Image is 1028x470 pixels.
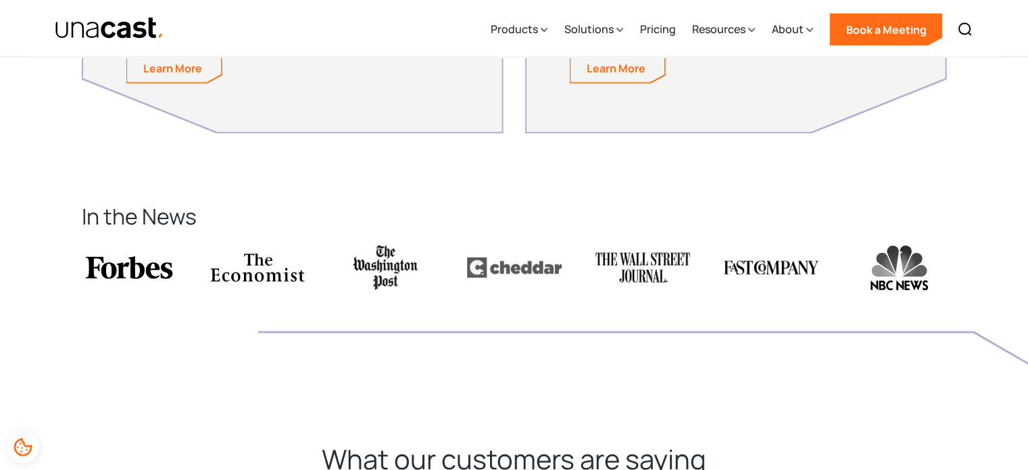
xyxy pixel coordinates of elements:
img: Reuters logo [339,245,433,291]
div: Resources [691,21,745,37]
img: WSJ logo [595,245,690,291]
img: NBC News [852,245,947,291]
h2: In the News [82,202,947,231]
img: FastCompany logo [724,245,818,291]
a: Book a Meeting [829,14,942,46]
div: Cookie Preferences [7,431,39,463]
div: Resources [691,2,755,57]
img: Unacast text logo [55,17,165,41]
img: Forbes logo [82,245,176,291]
a: Pricing [639,2,675,57]
img: The Economist logo [210,245,305,291]
a: Learn more about our privacy [570,54,664,83]
img: Search icon [957,22,973,38]
div: About [771,21,803,37]
a: home [55,17,165,41]
img: Cheddar logo [467,245,562,291]
div: Solutions [564,2,623,57]
div: Products [490,21,537,37]
div: About [771,2,813,57]
div: Solutions [564,21,613,37]
div: Products [490,2,547,57]
a: Learn more about our methodology [127,54,221,83]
